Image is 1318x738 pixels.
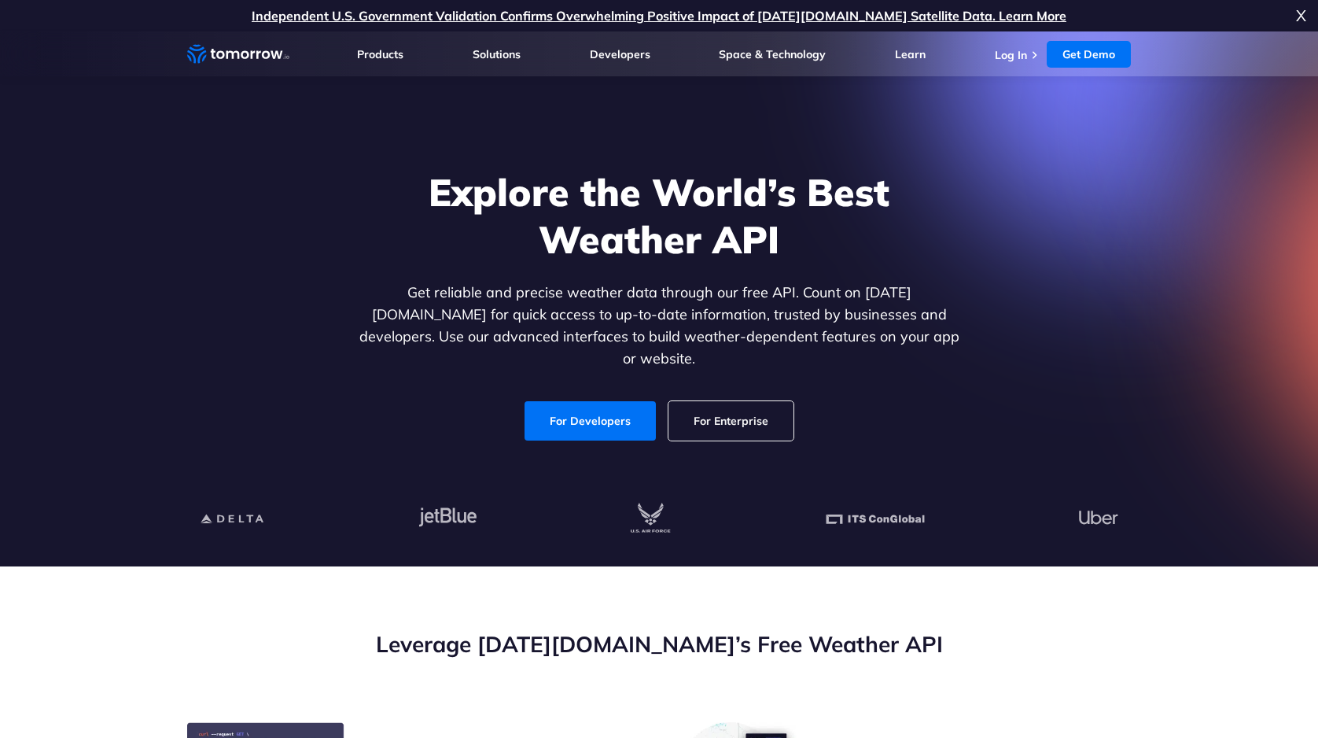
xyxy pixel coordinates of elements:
a: Independent U.S. Government Validation Confirms Overwhelming Positive Impact of [DATE][DOMAIN_NAM... [252,8,1066,24]
a: Get Demo [1047,41,1131,68]
p: Get reliable and precise weather data through our free API. Count on [DATE][DOMAIN_NAME] for quic... [355,282,963,370]
a: For Developers [525,401,656,441]
a: For Enterprise [668,401,793,441]
a: Solutions [473,47,521,61]
a: Learn [895,47,926,61]
a: Log In [995,48,1027,62]
h2: Leverage [DATE][DOMAIN_NAME]’s Free Weather API [187,629,1131,659]
h1: Explore the World’s Best Weather API [355,168,963,263]
a: Space & Technology [719,47,826,61]
a: Developers [590,47,650,61]
a: Products [357,47,403,61]
a: Home link [187,42,289,66]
